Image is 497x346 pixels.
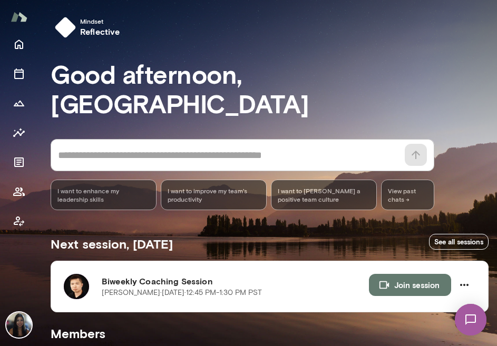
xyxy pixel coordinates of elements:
[11,7,27,27] img: Mento
[8,34,30,55] button: Home
[102,275,369,288] h6: Biweekly Coaching Session
[8,63,30,84] button: Sessions
[8,122,30,143] button: Insights
[429,234,489,250] a: See all sessions
[271,180,377,210] div: I want to [PERSON_NAME] a positive team culture
[80,17,120,25] span: Mindset
[6,312,32,338] img: Chiao Dyi
[102,288,262,298] p: [PERSON_NAME] · [DATE] · 12:45 PM-1:30 PM PST
[57,186,150,203] span: I want to enhance my leadership skills
[51,325,489,342] h5: Members
[51,13,129,42] button: Mindsetreflective
[381,180,434,210] span: View past chats ->
[51,235,173,252] h5: Next session, [DATE]
[51,59,489,118] h3: Good afternoon, [GEOGRAPHIC_DATA]
[8,211,30,232] button: Client app
[8,93,30,114] button: Growth Plan
[161,180,267,210] div: I want to improve my team's productivity
[168,186,260,203] span: I want to improve my team's productivity
[278,186,370,203] span: I want to [PERSON_NAME] a positive team culture
[8,181,30,202] button: Members
[369,274,451,296] button: Join session
[51,180,157,210] div: I want to enhance my leadership skills
[8,152,30,173] button: Documents
[80,25,120,38] h6: reflective
[55,17,76,38] img: mindset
